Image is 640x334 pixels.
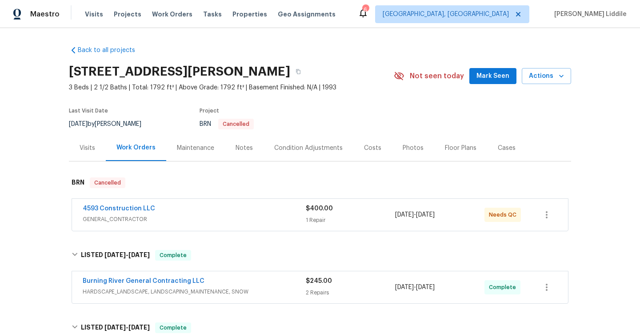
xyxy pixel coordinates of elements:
[69,169,571,197] div: BRN Cancelled
[416,212,435,218] span: [DATE]
[69,46,154,55] a: Back to all projects
[529,71,564,82] span: Actions
[522,68,571,85] button: Actions
[116,143,156,152] div: Work Orders
[395,212,414,218] span: [DATE]
[274,144,343,153] div: Condition Adjustments
[200,108,219,113] span: Project
[81,322,150,333] h6: LISTED
[236,144,253,153] div: Notes
[80,144,95,153] div: Visits
[278,10,336,19] span: Geo Assignments
[69,108,108,113] span: Last Visit Date
[445,144,476,153] div: Floor Plans
[177,144,214,153] div: Maintenance
[69,121,88,127] span: [DATE]
[306,278,332,284] span: $245.00
[69,119,152,129] div: by [PERSON_NAME]
[104,252,126,258] span: [DATE]
[72,177,84,188] h6: BRN
[81,250,150,261] h6: LISTED
[114,10,141,19] span: Projects
[104,252,150,258] span: -
[200,121,254,127] span: BRN
[83,205,155,212] a: 4593 Construction LLC
[30,10,60,19] span: Maestro
[69,241,571,270] div: LISTED [DATE]-[DATE]Complete
[306,288,395,297] div: 2 Repairs
[476,71,509,82] span: Mark Seen
[410,72,464,80] span: Not seen today
[395,210,435,219] span: -
[128,324,150,330] span: [DATE]
[498,144,516,153] div: Cases
[362,5,368,14] div: 6
[203,11,222,17] span: Tasks
[395,284,414,290] span: [DATE]
[91,178,124,187] span: Cancelled
[489,283,520,292] span: Complete
[104,324,126,330] span: [DATE]
[156,251,190,260] span: Complete
[152,10,192,19] span: Work Orders
[469,68,516,85] button: Mark Seen
[104,324,150,330] span: -
[306,205,333,212] span: $400.00
[395,283,435,292] span: -
[83,215,306,224] span: GENERAL_CONTRACTOR
[83,287,306,296] span: HARDSCAPE_LANDSCAPE, LANDSCAPING_MAINTENANCE, SNOW
[416,284,435,290] span: [DATE]
[489,210,520,219] span: Needs QC
[85,10,103,19] span: Visits
[290,64,306,80] button: Copy Address
[232,10,267,19] span: Properties
[83,278,204,284] a: Burning River General Contracting LLC
[383,10,509,19] span: [GEOGRAPHIC_DATA], [GEOGRAPHIC_DATA]
[156,323,190,332] span: Complete
[219,121,253,127] span: Cancelled
[403,144,424,153] div: Photos
[69,83,394,92] span: 3 Beds | 2 1/2 Baths | Total: 1792 ft² | Above Grade: 1792 ft² | Basement Finished: N/A | 1993
[364,144,381,153] div: Costs
[551,10,627,19] span: [PERSON_NAME] Liddile
[128,252,150,258] span: [DATE]
[69,67,290,76] h2: [STREET_ADDRESS][PERSON_NAME]
[306,216,395,225] div: 1 Repair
